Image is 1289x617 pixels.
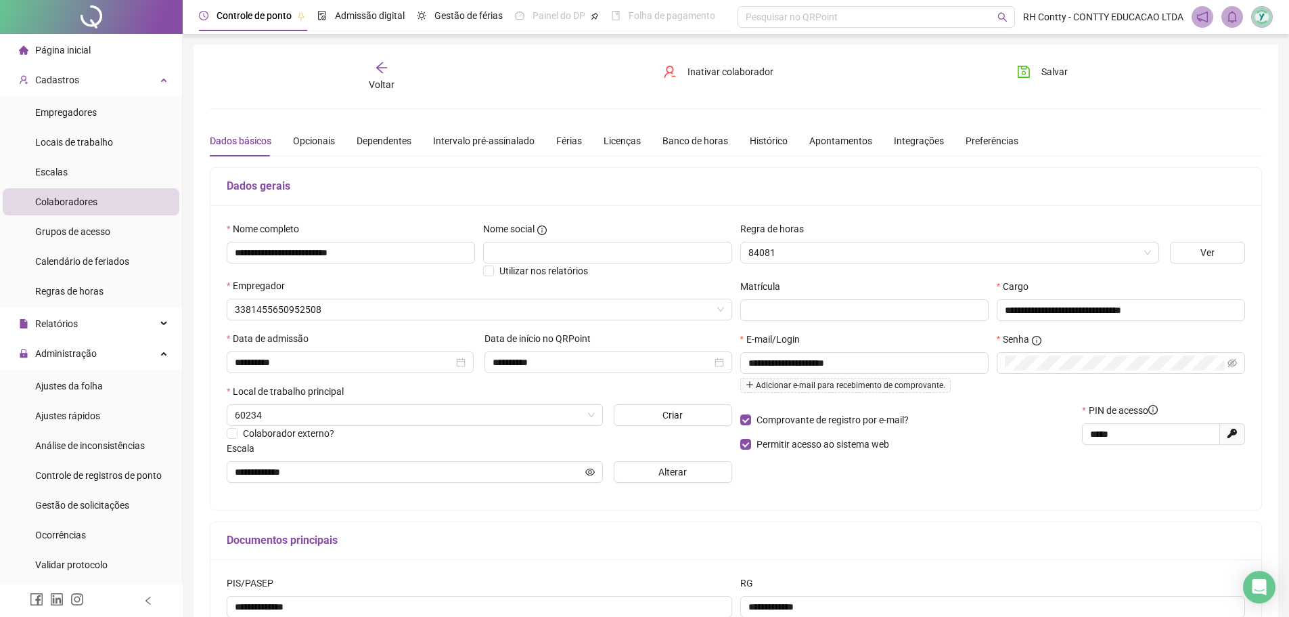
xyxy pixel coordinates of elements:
h5: Documentos principais [227,532,1245,549]
span: Ajustes da folha [35,381,103,391]
span: Nome social [483,221,535,236]
span: eye-invisible [1227,358,1237,368]
span: pushpin [591,12,599,20]
span: Ajustes rápidos [35,410,100,421]
div: Dependentes [357,133,411,148]
label: Data de admissão [227,331,317,346]
span: Criar [662,408,683,423]
span: plus [746,381,754,389]
div: Preferências [966,133,1018,148]
span: sun [417,11,426,20]
div: Licenças [604,133,641,148]
span: Cadastros [35,75,79,85]
div: Open Intercom Messenger [1243,571,1275,603]
span: Ocorrências [35,530,86,540]
span: Locais de trabalho [35,137,113,148]
div: Integrações [894,133,944,148]
span: clock-circle [199,11,208,20]
div: Opcionais [293,133,335,148]
span: Empregadores [35,107,97,118]
span: 84081 [748,242,1151,263]
span: Validar protocolo [35,559,108,570]
span: user-add [19,75,28,85]
span: Comprovante de registro por e-mail? [756,414,909,425]
label: Nome completo [227,221,308,236]
label: Cargo [997,279,1037,294]
span: PIN de acesso [1089,403,1158,418]
span: info-circle [537,226,547,235]
button: Criar [614,404,732,426]
span: dashboard [515,11,524,20]
span: Regras de horas [35,286,104,297]
span: 60234 [235,405,595,425]
span: file [19,319,28,328]
label: Matrícula [740,279,789,294]
button: Alterar [614,461,732,483]
span: Senha [1003,332,1029,347]
span: RH Contty - CONTTY EDUCACAO LTDA [1023,9,1183,24]
span: save [1017,65,1031,79]
span: Página inicial [35,45,91,56]
label: Regra de horas [740,221,813,236]
label: RG [740,576,762,591]
span: Gestão de solicitações [35,500,129,511]
span: Adicionar e-mail para recebimento de comprovante. [740,378,951,393]
span: Controle de ponto [217,10,292,21]
span: Gestão de férias [434,10,503,21]
span: pushpin [297,12,305,20]
span: book [611,11,620,20]
span: Escalas [35,167,68,177]
label: Data de início no QRPoint [484,331,600,346]
span: Painel do DP [533,10,585,21]
span: Colaboradores [35,196,97,207]
label: E-mail/Login [740,332,809,347]
div: Intervalo pré-assinalado [433,133,535,148]
span: Salvar [1041,64,1068,79]
span: notification [1196,11,1208,23]
div: Dados básicos [210,133,271,148]
span: Ver [1200,245,1215,260]
div: Banco de horas [662,133,728,148]
span: Calendário de feriados [35,256,129,267]
span: Relatórios [35,318,78,329]
span: Administração [35,348,97,359]
span: Utilizar nos relatórios [499,265,588,276]
button: Salvar [1007,61,1078,83]
span: Folha de pagamento [629,10,715,21]
span: Admissão digital [335,10,405,21]
div: Apontamentos [809,133,872,148]
span: info-circle [1148,405,1158,414]
label: Empregador [227,278,294,293]
span: left [143,596,153,605]
span: file-done [317,11,327,20]
span: Voltar [369,79,394,90]
span: bell [1226,11,1238,23]
span: instagram [70,593,84,606]
div: Férias [556,133,582,148]
span: 3381455650952508 [235,299,724,320]
span: lock [19,349,28,358]
h5: Dados gerais [227,178,1245,194]
button: Inativar colaborador [653,61,784,83]
span: Alterar [658,465,687,480]
label: Local de trabalho principal [227,384,353,399]
div: Histórico [750,133,788,148]
span: search [997,12,1008,22]
span: info-circle [1032,336,1041,345]
span: Controle de registros de ponto [35,470,162,481]
span: eye [585,467,595,477]
span: Inativar colaborador [687,64,773,79]
span: home [19,45,28,55]
span: facebook [30,593,43,606]
span: user-delete [663,65,677,79]
span: arrow-left [375,61,388,75]
span: Colaborador externo? [243,428,334,439]
img: 82867 [1252,7,1272,27]
span: linkedin [50,593,64,606]
span: Permitir acesso ao sistema web [756,439,889,450]
button: Ver [1170,242,1245,263]
span: Grupos de acesso [35,226,110,237]
label: PIS/PASEP [227,576,282,591]
span: Análise de inconsistências [35,440,145,451]
label: Escala [227,441,263,456]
